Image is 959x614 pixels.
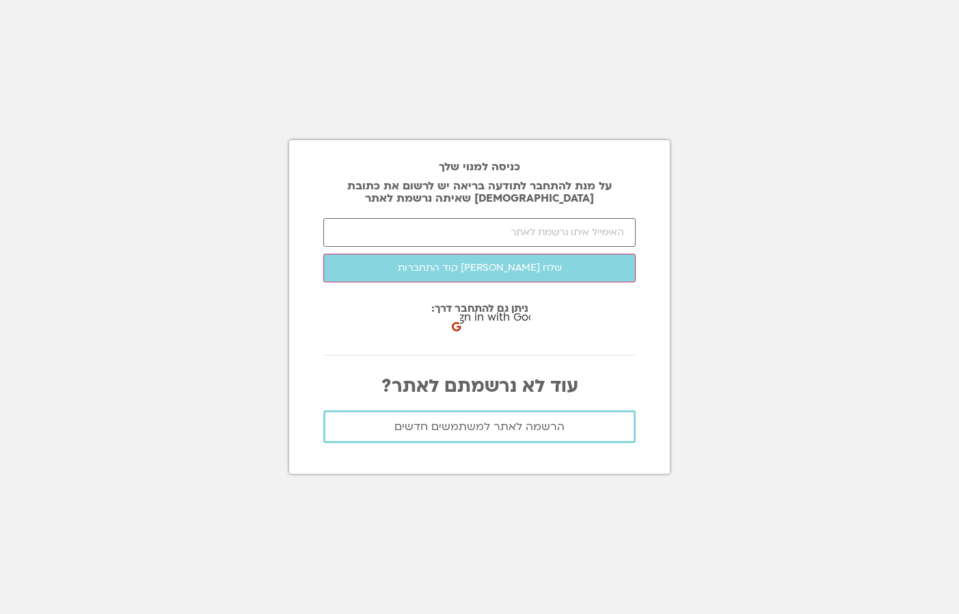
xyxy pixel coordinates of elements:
[323,180,636,204] p: על מנת להתחבר לתודעה בריאה יש לרשום את כתובת [DEMOGRAPHIC_DATA] שאיתה נרשמת לאתר
[323,218,636,247] input: האימייל איתו נרשמת לאתר
[448,308,551,327] span: Sign in with Google
[323,161,636,173] h2: כניסה למנוי שלך
[323,254,636,282] button: שלח [PERSON_NAME] קוד התחברות
[394,421,565,433] span: הרשמה לאתר למשתמשים חדשים
[323,410,636,443] a: הרשמה לאתר למשתמשים חדשים
[323,376,636,397] p: עוד לא נרשמתם לאתר?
